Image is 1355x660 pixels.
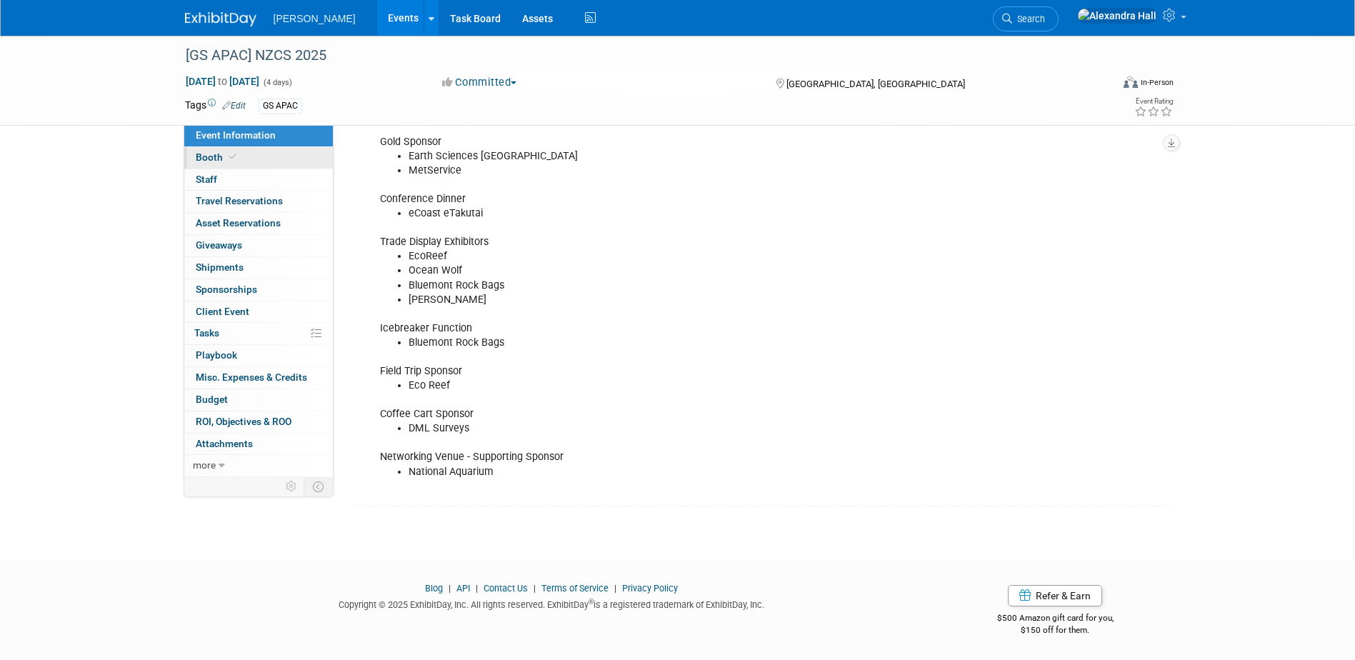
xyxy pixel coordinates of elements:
[185,595,919,611] div: Copyright © 2025 ExhibitDay, Inc. All rights reserved. ExhibitDay is a registered trademark of Ex...
[262,78,292,87] span: (4 days)
[184,147,333,169] a: Booth
[409,279,1005,293] li: Bluemont Rock Bags
[184,411,333,433] a: ROI, Objectives & ROO
[940,603,1171,636] div: $500 Amazon gift card for you,
[185,75,260,88] span: [DATE] [DATE]
[1134,98,1173,105] div: Event Rating
[370,13,1014,501] div: Gold Sponsor Conference Dinner Trade Display Exhibitors Icebreaker Function Field Trip Sponsor Co...
[196,284,257,295] span: Sponsorships
[184,257,333,279] a: Shipments
[184,191,333,212] a: Travel Reservations
[184,279,333,301] a: Sponsorships
[196,129,276,141] span: Event Information
[196,438,253,449] span: Attachments
[196,394,228,405] span: Budget
[196,371,307,383] span: Misc. Expenses & Credits
[196,349,237,361] span: Playbook
[196,217,281,229] span: Asset Reservations
[409,465,1005,479] li: National Aquarium
[1124,76,1138,88] img: Format-Inperson.png
[409,421,1005,436] li: DML Surveys
[274,13,356,24] span: [PERSON_NAME]
[409,206,1005,221] li: eCoast eTakutai
[622,583,678,594] a: Privacy Policy
[1027,74,1174,96] div: Event Format
[196,151,239,163] span: Booth
[530,583,539,594] span: |
[1008,585,1102,606] a: Refer & Earn
[184,345,333,366] a: Playbook
[196,416,291,427] span: ROI, Objectives & ROO
[445,583,454,594] span: |
[409,264,1005,278] li: Ocean Wolf
[185,98,246,114] td: Tags
[184,323,333,344] a: Tasks
[184,301,333,323] a: Client Event
[184,213,333,234] a: Asset Reservations
[184,434,333,455] a: Attachments
[184,455,333,476] a: more
[611,583,620,594] span: |
[541,583,609,594] a: Terms of Service
[589,598,594,606] sup: ®
[484,583,528,594] a: Contact Us
[786,79,965,89] span: [GEOGRAPHIC_DATA], [GEOGRAPHIC_DATA]
[196,239,242,251] span: Giveaways
[1012,14,1045,24] span: Search
[409,293,1005,307] li: [PERSON_NAME]
[409,336,1005,350] li: Bluemont Rock Bags
[409,164,1005,178] li: MetService
[196,261,244,273] span: Shipments
[196,306,249,317] span: Client Event
[304,477,333,496] td: Toggle Event Tabs
[194,327,219,339] span: Tasks
[279,477,304,496] td: Personalize Event Tab Strip
[437,75,522,90] button: Committed
[472,583,481,594] span: |
[1077,8,1157,24] img: Alexandra Hall
[196,195,283,206] span: Travel Reservations
[184,125,333,146] a: Event Information
[229,153,236,161] i: Booth reservation complete
[193,459,216,471] span: more
[196,174,217,185] span: Staff
[222,101,246,111] a: Edit
[216,76,229,87] span: to
[1140,77,1174,88] div: In-Person
[184,169,333,191] a: Staff
[409,149,1005,164] li: Earth Sciences [GEOGRAPHIC_DATA]
[993,6,1059,31] a: Search
[184,389,333,411] a: Budget
[425,583,443,594] a: Blog
[940,624,1171,636] div: $150 off for them.
[181,43,1090,69] div: [GS APAC] NZCS 2025
[259,99,302,114] div: GS APAC
[184,367,333,389] a: Misc. Expenses & Credits
[185,12,256,26] img: ExhibitDay
[456,583,470,594] a: API
[184,235,333,256] a: Giveaways
[409,379,1005,393] li: Eco Reef
[409,249,1005,264] li: EcoReef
